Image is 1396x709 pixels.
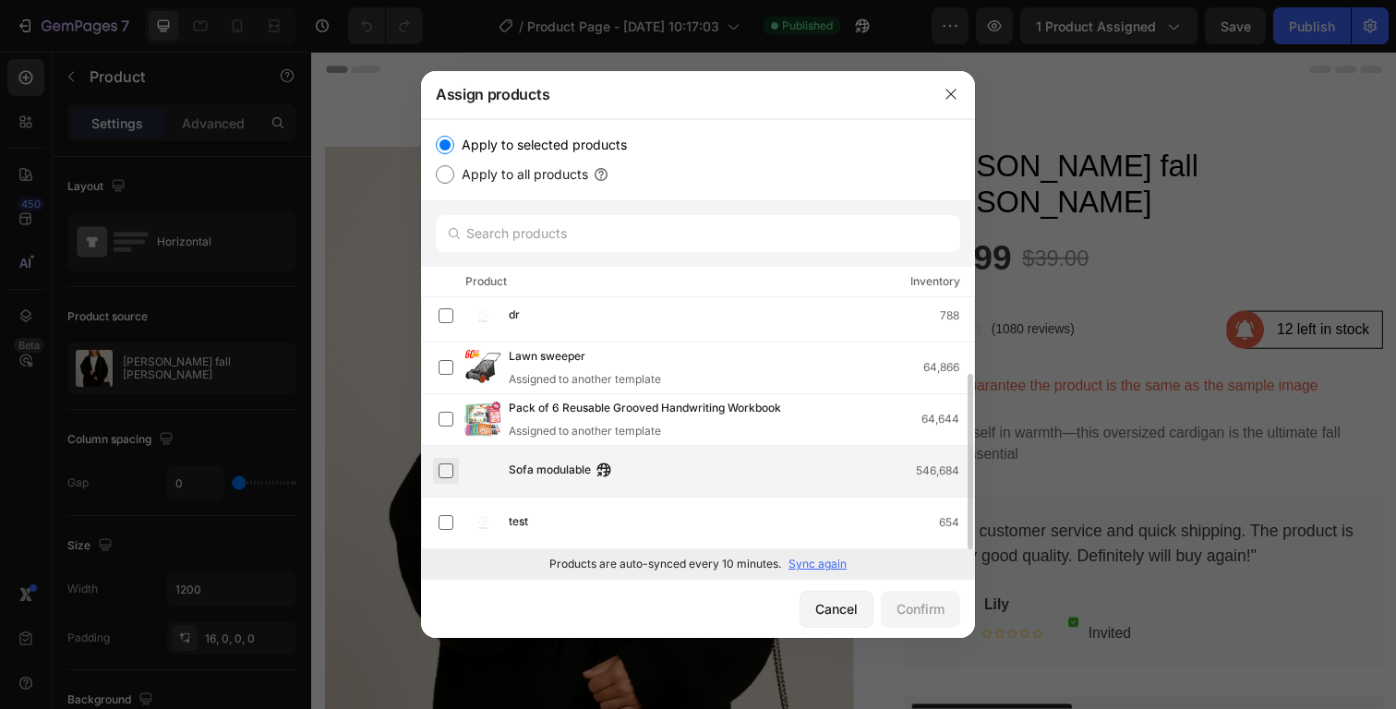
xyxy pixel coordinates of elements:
p: Products are auto-synced every 10 minutes. [549,556,781,572]
p: Invited [793,583,836,606]
button: Confirm [881,591,960,628]
label: Apply to all products [454,163,588,186]
span: test [509,512,528,533]
div: Assign products [421,70,927,118]
button: Cancel [800,591,873,628]
img: Alt Image [606,328,628,350]
p: "Great customer service and quick shipping. The product is of very good quality. Definitely will ... [630,478,1070,528]
div: $39.00 [724,193,795,230]
span: Sofa modulable [509,461,591,481]
div: Assigned to another template [509,423,811,439]
span: Pack of 6 Reusable Grooved Handwriting Workbook [509,399,781,419]
img: product-img [464,504,501,541]
div: Confirm [897,599,945,619]
p: We guarantee the product is the same as the sample image [637,330,1028,353]
img: product-img [464,452,501,489]
div: 546,684 [916,462,974,480]
h1: [PERSON_NAME] fall [PERSON_NAME] [606,97,1094,174]
img: Alt Image [934,265,973,304]
img: product-img [464,297,501,334]
p: 12 left in stock [986,273,1080,295]
div: 64,644 [921,410,974,428]
div: 64,866 [923,358,974,377]
div: /> [421,119,975,579]
p: (1080 reviews) [694,274,779,294]
div: Assigned to another template [509,371,661,388]
p: Lily [687,554,836,576]
div: 788 [940,306,974,325]
label: Apply to selected products [454,134,627,156]
div: Cancel [815,599,858,619]
p: Sync again [788,556,847,572]
img: Alt Image [773,578,784,588]
img: product-img [464,401,501,438]
div: $24.99 [606,188,716,234]
p: Wrap yourself in warmth—this oversized cardigan is the ultimate fall layering essential [608,379,1092,423]
img: Alt Image [628,552,670,594]
img: product-img [464,349,501,386]
div: Inventory [910,272,960,291]
div: Product [465,272,507,291]
div: 654 [939,513,974,532]
span: dr [509,306,520,326]
span: Lawn sweeper [509,347,585,367]
input: Search products [436,215,960,252]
